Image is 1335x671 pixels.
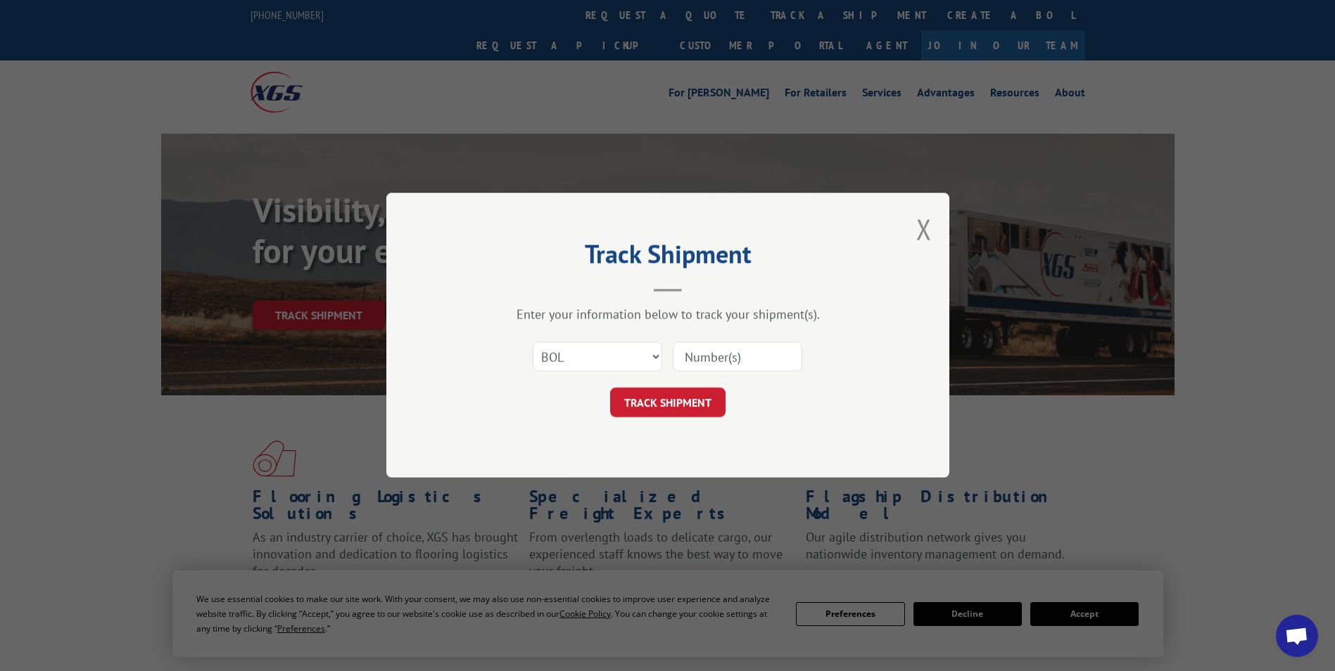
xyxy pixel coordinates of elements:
[673,343,802,372] input: Number(s)
[916,210,932,248] button: Close modal
[457,307,879,323] div: Enter your information below to track your shipment(s).
[610,388,726,418] button: TRACK SHIPMENT
[457,244,879,271] h2: Track Shipment
[1276,615,1318,657] div: Open chat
